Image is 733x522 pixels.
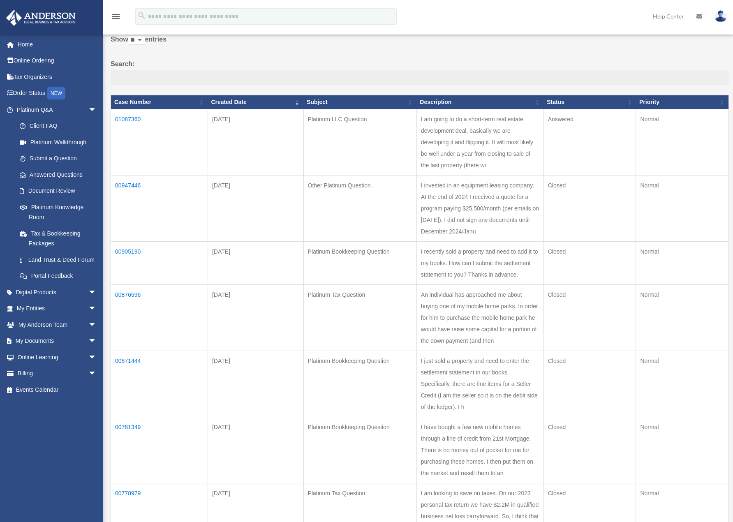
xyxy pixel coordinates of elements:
a: Platinum Q&Aarrow_drop_down [6,102,105,118]
th: Priority: activate to sort column ascending [636,95,729,109]
a: Answered Questions [12,166,101,183]
td: [DATE] [208,109,303,176]
i: menu [111,12,121,21]
th: Description: activate to sort column ascending [416,95,543,109]
td: An individual has approached me about buying one of my mobile home parks. In order for him to pur... [416,285,543,351]
img: User Pic [715,10,727,22]
span: arrow_drop_down [88,349,105,366]
td: Platinum Bookkeeping Question [303,417,416,483]
img: Anderson Advisors Platinum Portal [4,10,78,26]
span: arrow_drop_down [88,300,105,317]
td: Answered [543,109,636,176]
th: Case Number: activate to sort column ascending [111,95,208,109]
div: NEW [47,87,65,99]
a: My Entitiesarrow_drop_down [6,300,109,317]
td: Normal [636,242,729,285]
td: I am going to do a short-term real estate development deal, basically we are developing it and fl... [416,109,543,176]
a: Submit a Question [12,150,105,167]
td: [DATE] [208,176,303,242]
a: Online Ordering [6,53,109,69]
td: Normal [636,176,729,242]
a: Order StatusNEW [6,85,109,102]
input: Search: [111,70,729,85]
td: Platinum LLC Question [303,109,416,176]
td: Closed [543,176,636,242]
a: Billingarrow_drop_down [6,365,109,382]
td: 00905190 [111,242,208,285]
span: arrow_drop_down [88,365,105,382]
td: I invested in an equipment leasing company. At the end of 2024 I received a quote for a program p... [416,176,543,242]
a: My Anderson Teamarrow_drop_down [6,316,109,333]
td: Platinum Tax Question [303,285,416,351]
label: Search: [111,58,729,85]
td: Closed [543,351,636,417]
td: [DATE] [208,417,303,483]
td: 00876596 [111,285,208,351]
td: 00781349 [111,417,208,483]
td: Normal [636,109,729,176]
a: Digital Productsarrow_drop_down [6,284,109,300]
td: Normal [636,417,729,483]
td: 00871444 [111,351,208,417]
span: arrow_drop_down [88,316,105,333]
a: Tax & Bookkeeping Packages [12,225,105,252]
td: Closed [543,242,636,285]
a: Tax Organizers [6,69,109,85]
td: Other Platinum Question [303,176,416,242]
label: Show entries [111,34,729,53]
td: [DATE] [208,351,303,417]
i: search [137,11,146,20]
span: arrow_drop_down [88,284,105,301]
td: I recently sold a property and need to add it to my books. How can I submit the settlement statem... [416,242,543,285]
td: 00947446 [111,176,208,242]
a: Home [6,36,109,53]
td: [DATE] [208,285,303,351]
td: Platinum Bookkeeping Question [303,351,416,417]
td: Platinum Bookkeeping Question [303,242,416,285]
th: Subject: activate to sort column ascending [303,95,416,109]
th: Created Date: activate to sort column ascending [208,95,303,109]
a: Client FAQ [12,118,105,134]
a: Portal Feedback [12,268,105,284]
td: [DATE] [208,242,303,285]
a: Events Calendar [6,381,109,398]
a: menu [111,14,121,21]
a: Online Learningarrow_drop_down [6,349,109,365]
th: Status: activate to sort column ascending [543,95,636,109]
td: Closed [543,417,636,483]
td: Closed [543,285,636,351]
td: 01087360 [111,109,208,176]
span: arrow_drop_down [88,102,105,118]
a: Platinum Knowledge Room [12,199,105,225]
a: Platinum Walkthrough [12,134,105,150]
span: arrow_drop_down [88,333,105,350]
a: Land Trust & Deed Forum [12,252,105,268]
a: My Documentsarrow_drop_down [6,333,109,349]
td: I just sold a property and need to enter the settlement statement in our books. Specifically, the... [416,351,543,417]
td: Normal [636,285,729,351]
td: I have bought a few new mobile homes through a line of credit from 21st Mortgage. There is no mon... [416,417,543,483]
a: Document Review [12,183,105,199]
select: Showentries [128,36,145,45]
td: Normal [636,351,729,417]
